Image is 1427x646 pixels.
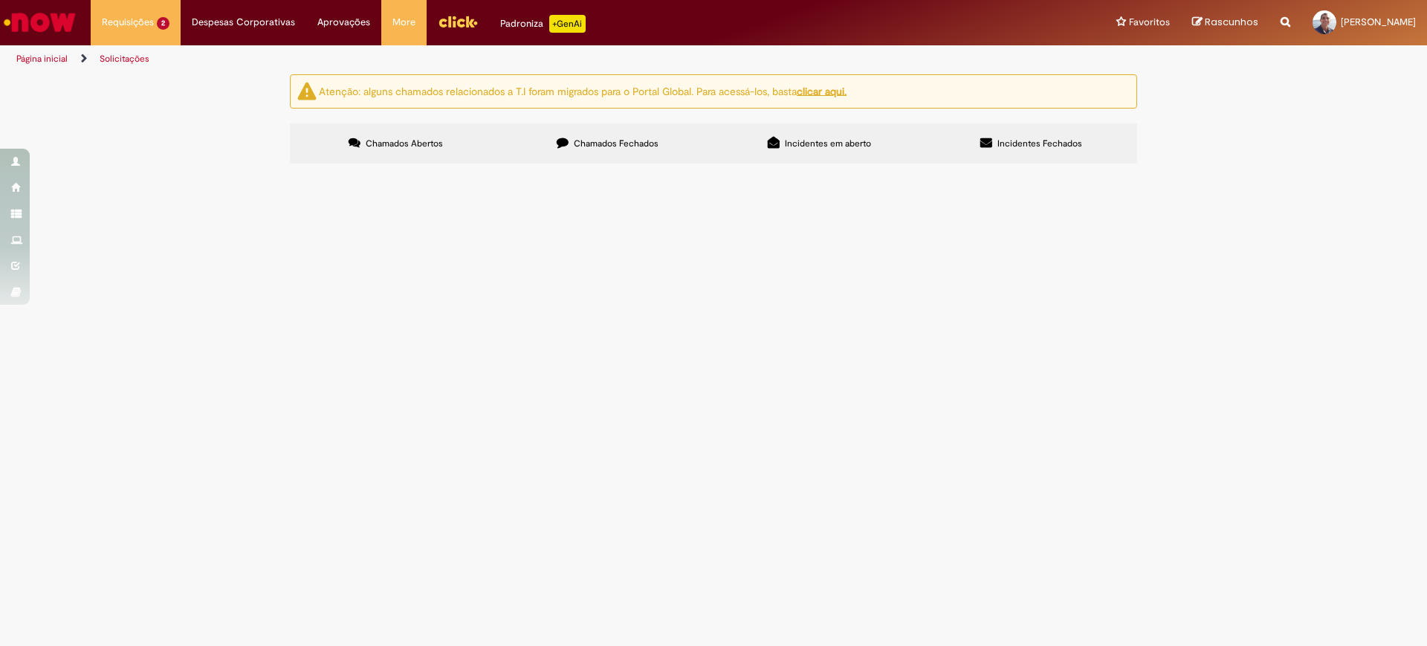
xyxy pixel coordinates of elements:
[438,10,478,33] img: click_logo_yellow_360x200.png
[797,84,847,97] a: clicar aqui.
[100,53,149,65] a: Solicitações
[157,17,169,30] span: 2
[785,138,871,149] span: Incidentes em aberto
[392,15,415,30] span: More
[366,138,443,149] span: Chamados Abertos
[1341,16,1416,28] span: [PERSON_NAME]
[317,15,370,30] span: Aprovações
[1192,16,1258,30] a: Rascunhos
[192,15,295,30] span: Despesas Corporativas
[102,15,154,30] span: Requisições
[500,15,586,33] div: Padroniza
[319,84,847,97] ng-bind-html: Atenção: alguns chamados relacionados a T.I foram migrados para o Portal Global. Para acessá-los,...
[1205,15,1258,29] span: Rascunhos
[574,138,659,149] span: Chamados Fechados
[11,45,940,73] ul: Trilhas de página
[16,53,68,65] a: Página inicial
[549,15,586,33] p: +GenAi
[1129,15,1170,30] span: Favoritos
[1,7,78,37] img: ServiceNow
[997,138,1082,149] span: Incidentes Fechados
